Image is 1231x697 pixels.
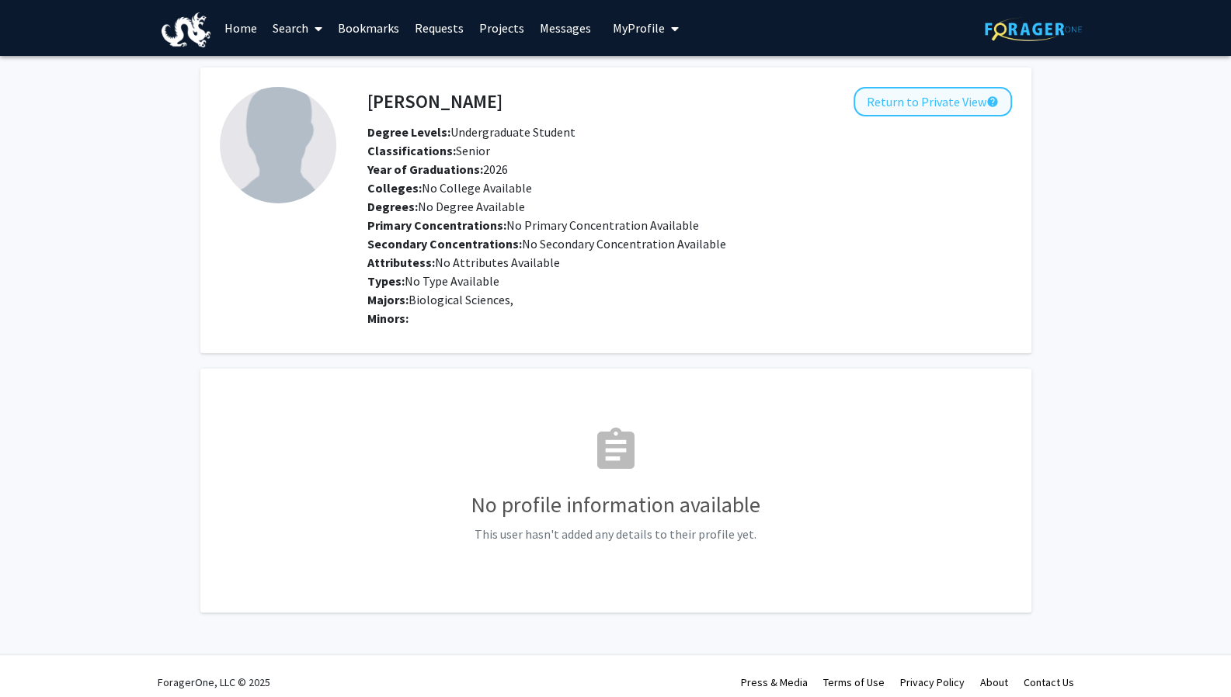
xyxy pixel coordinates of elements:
a: Messages [532,1,599,55]
span: Biological Sciences , [409,292,513,307]
p: This user hasn't added any details to their profile yet. [220,525,1012,543]
img: Profile Picture [220,87,336,203]
mat-icon: assignment [591,425,641,475]
a: Requests [407,1,471,55]
a: About [980,675,1008,689]
h4: [PERSON_NAME] [367,87,502,116]
b: Degree Levels: [367,124,450,140]
img: ForagerOne Logo [985,17,1082,41]
span: No College Available [367,180,532,196]
span: No Degree Available [367,199,525,214]
b: Minors: [367,310,409,326]
span: Senior [367,143,490,158]
span: 2026 [367,161,508,177]
iframe: Chat [12,627,66,685]
b: Secondary Concentrations: [367,236,522,251]
b: Classifications: [367,143,456,158]
a: Press & Media [741,675,808,689]
a: Home [217,1,265,55]
a: Privacy Policy [900,675,965,689]
img: Drexel University Logo [162,12,211,47]
h3: No profile information available [220,492,1012,518]
b: Degrees: [367,199,418,214]
button: Return to Private View [854,87,1012,116]
fg-card: No Profile Information [200,369,1031,612]
b: Year of Graduations: [367,161,483,177]
span: No Secondary Concentration Available [367,236,726,251]
b: Attributess: [367,255,435,270]
span: My Profile [613,20,665,36]
b: Colleges: [367,180,422,196]
a: Contact Us [1024,675,1074,689]
span: No Primary Concentration Available [367,217,699,233]
a: Bookmarks [330,1,407,55]
a: Search [265,1,330,55]
b: Types: [367,273,405,289]
b: Primary Concentrations: [367,217,506,233]
span: No Type Available [367,273,499,289]
span: No Attributes Available [367,255,560,270]
b: Majors: [367,292,409,307]
span: Undergraduate Student [367,124,576,140]
a: Projects [471,1,532,55]
mat-icon: help [986,92,999,111]
a: Terms of Use [823,675,885,689]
